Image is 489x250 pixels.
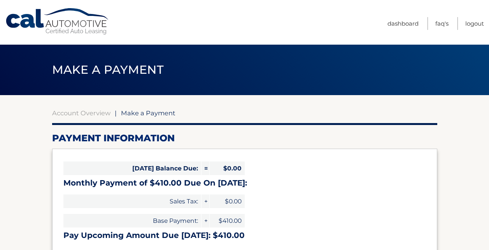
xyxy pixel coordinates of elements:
[52,62,164,77] span: Make a Payment
[387,17,419,30] a: Dashboard
[202,194,209,208] span: +
[210,161,245,175] span: $0.00
[202,161,209,175] span: =
[63,161,201,175] span: [DATE] Balance Due:
[121,109,175,117] span: Make a Payment
[435,17,449,30] a: FAQ's
[210,194,245,208] span: $0.00
[202,214,209,227] span: +
[5,8,110,35] a: Cal Automotive
[465,17,484,30] a: Logout
[210,214,245,227] span: $410.00
[63,231,426,240] h3: Pay Upcoming Amount Due [DATE]: $410.00
[52,132,437,144] h2: Payment Information
[63,214,201,227] span: Base Payment:
[115,109,117,117] span: |
[52,109,110,117] a: Account Overview
[63,194,201,208] span: Sales Tax:
[63,178,426,188] h3: Monthly Payment of $410.00 Due On [DATE]:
